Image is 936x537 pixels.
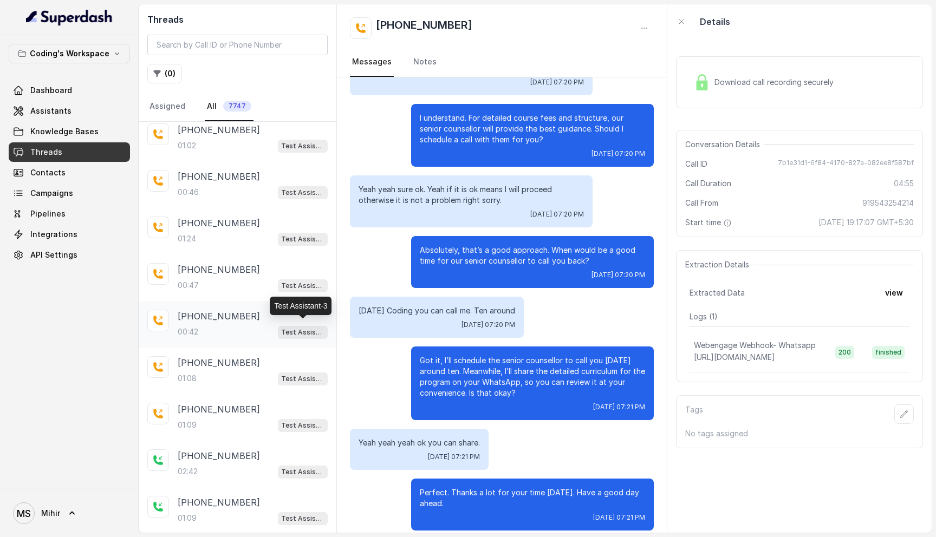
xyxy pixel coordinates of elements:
span: Extraction Details [685,259,753,270]
p: 01:08 [178,373,197,384]
span: Extracted Data [690,287,745,298]
span: Mihir [41,508,60,519]
a: Mihir [9,498,130,528]
span: Pipelines [30,208,66,219]
p: Details [700,15,730,28]
a: Threads [9,142,130,162]
span: Threads [30,147,62,158]
input: Search by Call ID or Phone Number [147,35,328,55]
img: Lock Icon [694,74,710,90]
span: finished [872,346,905,359]
span: Call Duration [685,178,731,189]
span: Call From [685,198,718,208]
span: Call ID [685,159,707,169]
p: No tags assigned [685,428,914,439]
span: Integrations [30,229,77,240]
nav: Tabs [147,92,328,121]
span: 7b1e31d1-6f84-4170-827a-082ee8f587bf [778,159,914,169]
a: Knowledge Bases [9,122,130,141]
span: 200 [835,346,854,359]
p: Yeah yeah yeah ok you can share. [359,437,480,448]
a: Dashboard [9,81,130,100]
span: [DATE] 07:20 PM [591,149,645,158]
a: Integrations [9,225,130,244]
span: [DATE] 07:21 PM [593,513,645,522]
span: Campaigns [30,188,73,199]
nav: Tabs [350,48,654,77]
p: [PHONE_NUMBER] [178,496,260,509]
p: Test Assistant-3 [281,327,324,338]
p: [PHONE_NUMBER] [178,217,260,230]
a: Assistants [9,101,130,121]
button: (0) [147,64,182,83]
span: [DATE] 07:20 PM [530,78,584,87]
p: Perfect. Thanks a lot for your time [DATE]. Have a good day ahead. [420,487,645,509]
p: 00:42 [178,326,198,337]
text: MS [17,508,31,519]
span: Contacts [30,167,66,178]
span: Start time [685,217,734,228]
p: 01:24 [178,233,196,244]
span: Conversation Details [685,139,764,150]
span: Dashboard [30,85,72,96]
a: Contacts [9,163,130,182]
p: Webengage Webhook- Whatsapp [694,340,816,351]
span: [DATE] 07:21 PM [428,453,480,461]
span: [DATE] 07:20 PM [591,271,645,279]
p: [PHONE_NUMBER] [178,403,260,416]
p: Test Assistant-3 [281,280,324,291]
p: Test Assistant-3 [281,467,324,477]
p: 00:46 [178,187,199,198]
span: [DATE] 19:17:07 GMT+5:30 [818,217,914,228]
p: Test Assistant-3 [281,234,324,245]
img: light.svg [26,9,113,26]
p: I understand. For detailed course fees and structure, our senior counsellor will provide the best... [420,113,645,145]
span: [URL][DOMAIN_NAME] [694,352,775,362]
p: Test Assistant-3 [281,513,324,524]
a: API Settings [9,245,130,265]
p: [PHONE_NUMBER] [178,263,260,276]
span: Assistants [30,106,71,116]
p: Absolutely, that’s a good approach. When would be a good time for our senior counsellor to call y... [420,245,645,266]
p: [PHONE_NUMBER] [178,170,260,183]
p: [PHONE_NUMBER] [178,123,260,136]
a: Notes [411,48,439,77]
p: Yeah yeah sure ok. Yeah if it is ok means I will proceed otherwise it is not a problem right sorry. [359,184,584,206]
span: 7747 [223,101,251,112]
p: Tags [685,404,703,424]
p: [PHONE_NUMBER] [178,310,260,323]
p: Test Assistant-3 [281,374,324,384]
button: Coding's Workspace [9,44,130,63]
p: 01:02 [178,140,196,151]
span: [DATE] 07:20 PM [461,320,515,329]
span: [DATE] 07:21 PM [593,403,645,411]
a: All7747 [205,92,253,121]
p: 01:09 [178,420,197,430]
h2: [PHONE_NUMBER] [376,17,472,39]
span: 04:55 [894,178,914,189]
button: view [879,283,909,303]
p: [DATE] Coding you can call me. Ten around [359,305,515,316]
p: Logs ( 1 ) [690,311,909,322]
span: Knowledge Bases [30,126,99,137]
p: [PHONE_NUMBER] [178,356,260,369]
p: Test Assistant-3 [281,420,324,431]
span: API Settings [30,250,77,260]
p: Test Assistant-3 [281,187,324,198]
a: Campaigns [9,184,130,203]
p: Coding's Workspace [30,47,109,60]
a: Messages [350,48,394,77]
p: Got it, I’ll schedule the senior counsellor to call you [DATE] around ten. Meanwhile, I’ll share ... [420,355,645,398]
a: Assigned [147,92,187,121]
p: [PHONE_NUMBER] [178,449,260,462]
h2: Threads [147,13,328,26]
a: Pipelines [9,204,130,224]
p: Test Assistant-3 [281,141,324,152]
span: Download call recording securely [714,77,838,88]
p: 01:09 [178,513,197,523]
span: [DATE] 07:20 PM [530,210,584,219]
p: 00:47 [178,280,199,291]
span: 919543254214 [862,198,914,208]
p: 02:42 [178,466,198,477]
